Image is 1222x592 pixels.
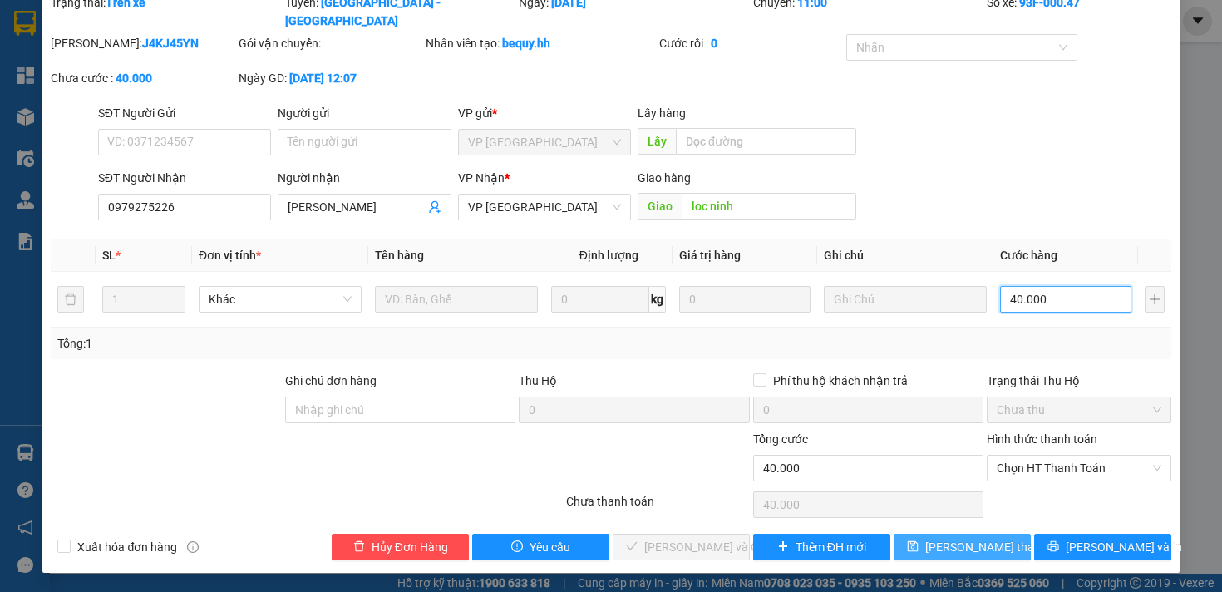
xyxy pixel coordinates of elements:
span: Hủy Đơn Hàng [372,538,448,556]
button: plusThêm ĐH mới [753,534,890,560]
div: SĐT Người Gửi [98,104,271,122]
div: [PERSON_NAME]: [51,34,234,52]
div: Người nhận [278,169,451,187]
span: user-add [428,200,441,214]
span: Chọn HT Thanh Toán [997,456,1160,481]
div: Trạng thái Thu Hộ [987,372,1170,390]
div: Tổng: 1 [57,334,472,353]
span: Giao hàng [638,171,691,185]
span: plus [777,540,789,554]
div: Người gửi [278,104,451,122]
span: Yêu cầu [530,538,570,556]
span: Tổng cước [753,432,808,446]
div: VP gửi [458,104,631,122]
button: check[PERSON_NAME] và Giao hàng [613,534,750,560]
button: plus [1145,286,1165,313]
button: delete [57,286,84,313]
div: SĐT Người Nhận [98,169,271,187]
span: kg [649,286,666,313]
div: Chưa cước : [51,69,234,87]
span: save [907,540,919,554]
span: [PERSON_NAME] thay đổi [925,538,1058,556]
span: Tên hàng [375,249,424,262]
input: Dọc đường [682,193,856,220]
span: Thu Hộ [519,374,557,387]
span: Giá trị hàng [679,249,741,262]
div: Gói vận chuyển: [239,34,422,52]
input: Ghi Chú [824,286,987,313]
span: Định lượng [579,249,638,262]
span: Thêm ĐH mới [796,538,866,556]
b: J4KJ45YN [142,37,199,50]
span: Khác [209,287,352,312]
div: Ngày GD: [239,69,422,87]
span: Chưa thu [997,397,1160,422]
span: printer [1047,540,1059,554]
span: Xuất hóa đơn hàng [71,538,184,556]
input: 0 [679,286,811,313]
button: printer[PERSON_NAME] và In [1034,534,1171,560]
input: VD: Bàn, Ghế [375,286,538,313]
span: delete [353,540,365,554]
span: Đơn vị tính [199,249,261,262]
input: Ghi chú đơn hàng [285,397,515,423]
label: Ghi chú đơn hàng [285,374,377,387]
div: Nhân viên tạo: [426,34,656,52]
div: Chưa thanh toán [564,492,751,521]
div: Cước rồi : [659,34,843,52]
button: deleteHủy Đơn Hàng [332,534,469,560]
span: Giao [638,193,682,220]
span: info-circle [187,541,199,553]
span: [PERSON_NAME] và In [1066,538,1182,556]
span: SL [102,249,116,262]
button: save[PERSON_NAME] thay đổi [894,534,1031,560]
span: Phí thu hộ khách nhận trả [766,372,914,390]
span: VP Nhận [458,171,505,185]
label: Hình thức thanh toán [987,432,1097,446]
b: bequy.hh [502,37,550,50]
span: VP Sài Gòn [468,130,621,155]
b: [DATE] 12:07 [289,72,357,85]
b: 40.000 [116,72,152,85]
span: Lấy hàng [638,106,686,120]
th: Ghi chú [817,239,993,272]
span: VP Lộc Ninh [468,195,621,220]
button: exclamation-circleYêu cầu [472,534,609,560]
span: Cước hàng [1000,249,1057,262]
span: exclamation-circle [511,540,523,554]
b: 0 [711,37,717,50]
input: Dọc đường [676,128,856,155]
span: Lấy [638,128,676,155]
